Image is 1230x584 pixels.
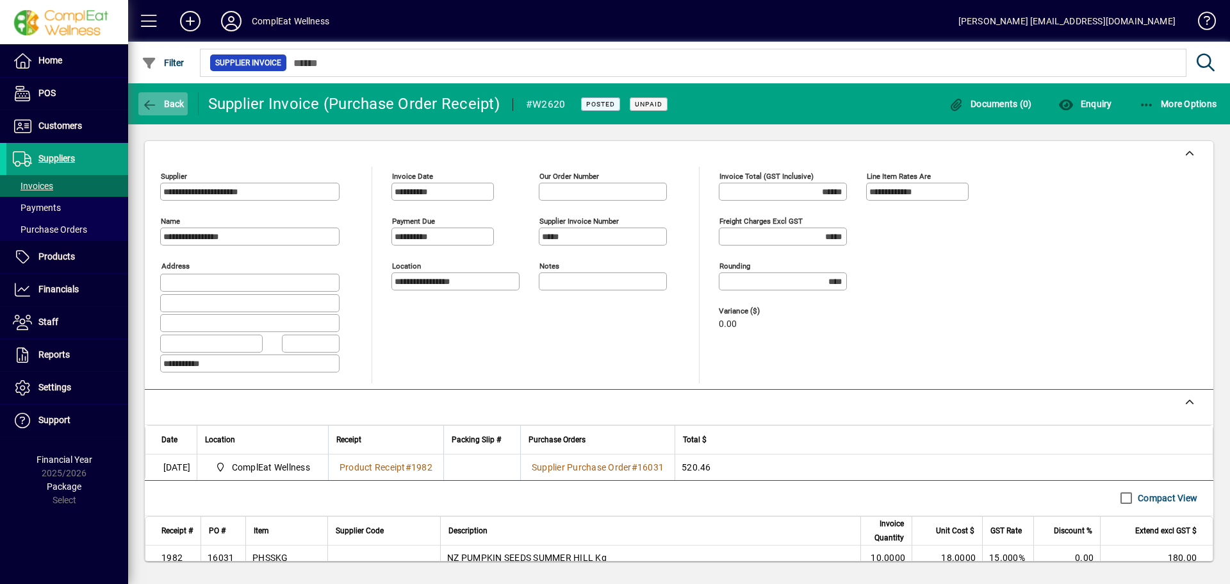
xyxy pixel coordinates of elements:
a: Product Receipt#1982 [335,460,437,474]
span: ComplEat Wellness [210,460,315,475]
span: Unit Cost $ [936,524,974,538]
span: Invoice Quantity [869,517,904,545]
span: Date [161,433,177,447]
span: Total $ [683,433,707,447]
mat-label: Rounding [719,262,750,271]
span: Payments [13,203,61,213]
span: Documents (0) [949,99,1032,109]
span: Posted [586,100,615,108]
mat-label: Freight charges excl GST [719,217,803,226]
span: 0.00 [719,319,737,330]
mat-label: Location [392,262,421,271]
span: Customers [38,121,82,131]
div: Receipt [336,433,436,447]
td: 16031 [201,546,245,571]
a: Payments [6,197,128,219]
td: 18.0000 [912,546,982,571]
a: Staff [6,306,128,338]
mat-label: Payment due [392,217,435,226]
div: PHSSKG [252,551,288,564]
span: Supplier Invoice [215,56,281,69]
a: POS [6,78,128,110]
span: Back [142,99,184,109]
span: Receipt [336,433,361,447]
span: [DATE] [163,461,191,474]
span: Suppliers [38,153,75,163]
span: Package [47,481,81,492]
div: #W2620 [526,94,566,115]
span: Location [205,433,235,447]
span: Supplier Code [336,524,384,538]
td: 10.0000 [860,546,912,571]
span: Receipt # [161,524,193,538]
span: 1982 [411,462,432,472]
div: Supplier Invoice (Purchase Order Receipt) [208,94,500,114]
mat-label: Invoice Total (GST inclusive) [719,172,814,181]
div: Total $ [683,433,1197,447]
span: Packing Slip # [452,433,501,447]
mat-label: Supplier [161,172,187,181]
span: ComplEat Wellness [232,461,310,474]
mat-label: Line item rates are [867,172,931,181]
span: More Options [1139,99,1217,109]
a: Knowledge Base [1188,3,1214,44]
span: Settings [38,382,71,392]
a: Invoices [6,175,128,197]
app-page-header-button: Back [128,92,199,115]
span: Staff [38,317,58,327]
td: 180.00 [1100,546,1213,571]
a: Home [6,45,128,77]
td: 1982 [145,546,201,571]
mat-label: Supplier invoice number [539,217,619,226]
td: 15.000% [982,546,1033,571]
label: Compact View [1135,492,1197,505]
a: Settings [6,372,128,404]
span: Reports [38,349,70,360]
button: Back [138,92,188,115]
span: Item [254,524,269,538]
td: 0.00 [1033,546,1100,571]
span: 16031 [637,462,664,472]
span: # [406,462,411,472]
span: Description [448,524,488,538]
span: Enquiry [1058,99,1111,109]
span: POS [38,88,56,98]
span: Filter [142,58,184,68]
div: Date [161,433,189,447]
td: 520.46 [675,455,1213,480]
button: Enquiry [1055,92,1115,115]
span: Variance ($) [719,307,796,315]
span: Unpaid [635,100,662,108]
span: Product Receipt [340,462,406,472]
span: Financials [38,284,79,294]
mat-label: Notes [539,262,559,271]
span: Extend excl GST $ [1135,524,1197,538]
span: Invoices [13,181,53,191]
a: Financials [6,274,128,306]
div: [PERSON_NAME] [EMAIL_ADDRESS][DOMAIN_NAME] [958,11,1176,31]
button: Documents (0) [946,92,1035,115]
td: NZ PUMPKIN SEEDS SUMMER HILL Kg [440,546,860,571]
span: PO # [209,524,225,538]
div: ComplEat Wellness [252,11,329,31]
a: Products [6,241,128,273]
span: # [632,462,637,472]
span: Products [38,251,75,262]
span: Purchase Orders [529,433,586,447]
button: More Options [1136,92,1220,115]
span: Home [38,55,62,65]
span: Supplier Purchase Order [532,462,632,472]
button: Add [170,10,211,33]
mat-label: Invoice date [392,172,433,181]
span: GST Rate [990,524,1022,538]
mat-label: Name [161,217,180,226]
a: Reports [6,339,128,371]
span: Support [38,415,70,425]
a: Customers [6,110,128,142]
span: Purchase Orders [13,224,87,235]
span: Financial Year [37,455,92,465]
mat-label: Our order number [539,172,599,181]
span: Discount % [1054,524,1092,538]
div: Packing Slip # [452,433,512,447]
a: Support [6,405,128,437]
